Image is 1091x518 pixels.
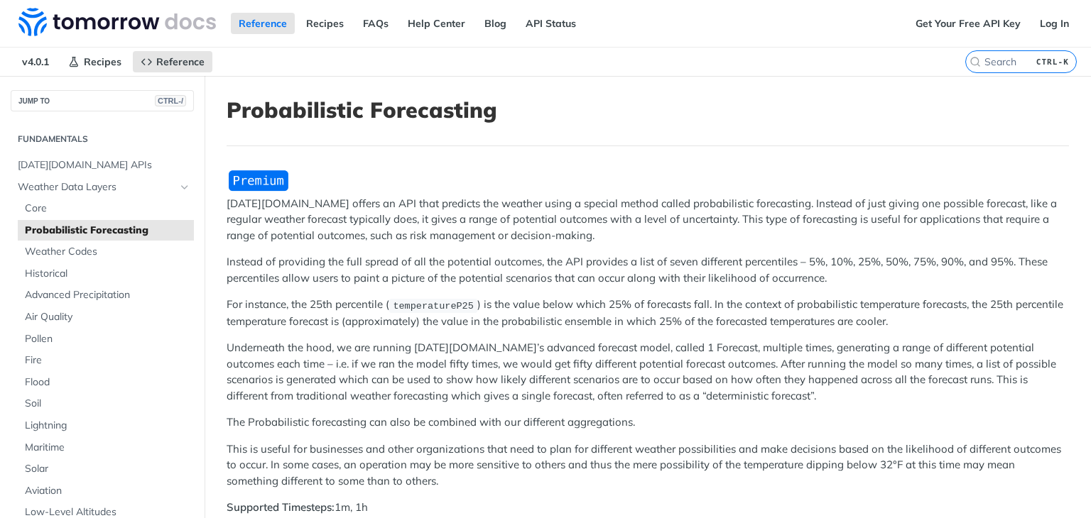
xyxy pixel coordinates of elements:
a: Reference [231,13,295,34]
p: Instead of providing the full spread of all the potential outcomes, the API provides a list of se... [227,254,1069,286]
span: Fire [25,353,190,368]
a: Get Your Free API Key [908,13,1028,34]
span: CTRL-/ [155,95,186,106]
a: API Status [518,13,584,34]
span: Lightning [25,419,190,433]
kbd: CTRL-K [1033,55,1073,69]
span: v4.0.1 [14,51,57,72]
p: Underneath the hood, we are running [DATE][DOMAIN_NAME]’s advanced forecast model, called 1 Forec... [227,340,1069,404]
a: Advanced Precipitation [18,285,194,306]
svg: Search [970,56,981,67]
span: Solar [25,462,190,476]
a: Weather Data LayersHide subpages for Weather Data Layers [11,177,194,198]
span: Air Quality [25,310,190,324]
img: Tomorrow.io Weather API Docs [18,8,216,36]
a: Air Quality [18,307,194,328]
span: temperatureP25 [393,300,473,311]
a: Historical [18,263,194,285]
span: Probabilistic Forecasting [25,224,190,238]
a: Weather Codes [18,241,194,263]
button: Hide subpages for Weather Data Layers [179,182,190,193]
a: Reference [133,51,212,72]
p: For instance, the 25th percentile ( ) is the value below which 25% of forecasts fall. In the cont... [227,297,1069,329]
p: The Probabilistic forecasting can also be combined with our different aggregations. [227,414,1069,431]
a: Help Center [400,13,473,34]
span: Weather Codes [25,245,190,259]
a: Soil [18,393,194,414]
p: 1m, 1h [227,500,1069,516]
h2: Fundamentals [11,133,194,145]
span: Weather Data Layers [18,180,175,194]
h1: Probabilistic Forecasting [227,97,1069,123]
a: Probabilistic Forecasting [18,220,194,241]
a: [DATE][DOMAIN_NAME] APIs [11,155,194,176]
a: Log In [1032,13,1077,34]
span: Reference [156,55,205,68]
span: Maritime [25,441,190,455]
span: Recipes [84,55,121,68]
a: Pollen [18,329,194,350]
a: Core [18,198,194,219]
a: Maritime [18,437,194,458]
a: Flood [18,372,194,393]
a: Lightning [18,415,194,436]
span: Flood [25,375,190,390]
span: Advanced Precipitation [25,288,190,302]
a: Recipes [298,13,352,34]
p: This is useful for businesses and other organizations that need to plan for different weather pos... [227,441,1069,490]
span: Aviation [25,484,190,498]
strong: Supported Timesteps: [227,500,335,514]
span: Pollen [25,332,190,346]
a: Fire [18,350,194,371]
span: Core [25,202,190,216]
p: [DATE][DOMAIN_NAME] offers an API that predicts the weather using a special method called probabi... [227,196,1069,244]
a: Recipes [60,51,129,72]
a: Aviation [18,480,194,502]
span: Historical [25,267,190,281]
a: Solar [18,458,194,480]
a: Blog [477,13,514,34]
span: [DATE][DOMAIN_NAME] APIs [18,158,190,172]
button: JUMP TOCTRL-/ [11,90,194,111]
a: FAQs [355,13,396,34]
span: Soil [25,397,190,411]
